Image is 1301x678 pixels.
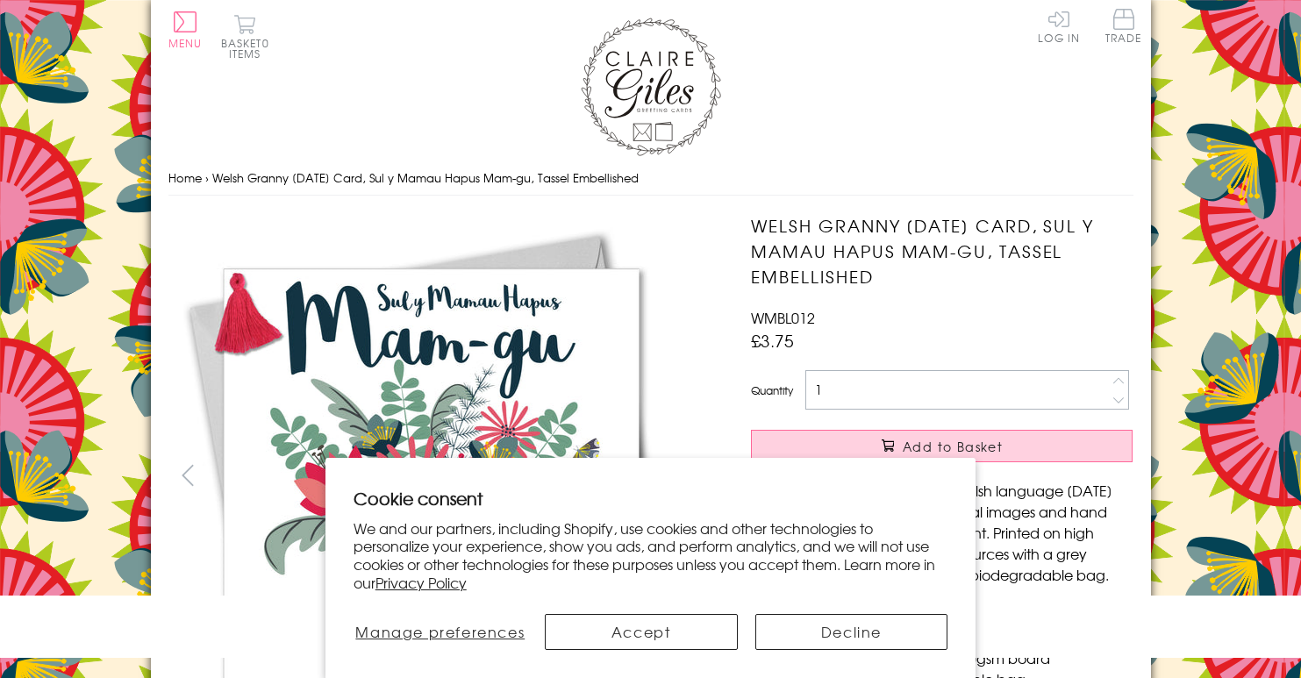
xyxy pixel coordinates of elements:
[545,614,738,650] button: Accept
[168,11,203,48] button: Menu
[205,169,209,186] span: ›
[755,614,948,650] button: Decline
[168,455,208,495] button: prev
[375,572,467,593] a: Privacy Policy
[581,18,721,156] img: Claire Giles Greetings Cards
[168,169,202,186] a: Home
[751,307,815,328] span: WMBL012
[1105,9,1142,46] a: Trade
[1038,9,1080,43] a: Log In
[212,169,639,186] span: Welsh Granny [DATE] Card, Sul y Mamau Hapus Mam-gu, Tassel Embellished
[751,328,794,353] span: £3.75
[676,455,716,495] button: next
[1105,9,1142,43] span: Trade
[221,14,269,59] button: Basket0 items
[355,621,525,642] span: Manage preferences
[903,438,1003,455] span: Add to Basket
[168,35,203,51] span: Menu
[168,161,1133,196] nav: breadcrumbs
[354,614,527,650] button: Manage preferences
[354,486,948,510] h2: Cookie consent
[354,519,948,592] p: We and our partners, including Shopify, use cookies and other technologies to personalize your ex...
[751,213,1133,289] h1: Welsh Granny [DATE] Card, Sul y Mamau Hapus Mam-gu, Tassel Embellished
[229,35,269,61] span: 0 items
[751,382,793,398] label: Quantity
[751,430,1133,462] button: Add to Basket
